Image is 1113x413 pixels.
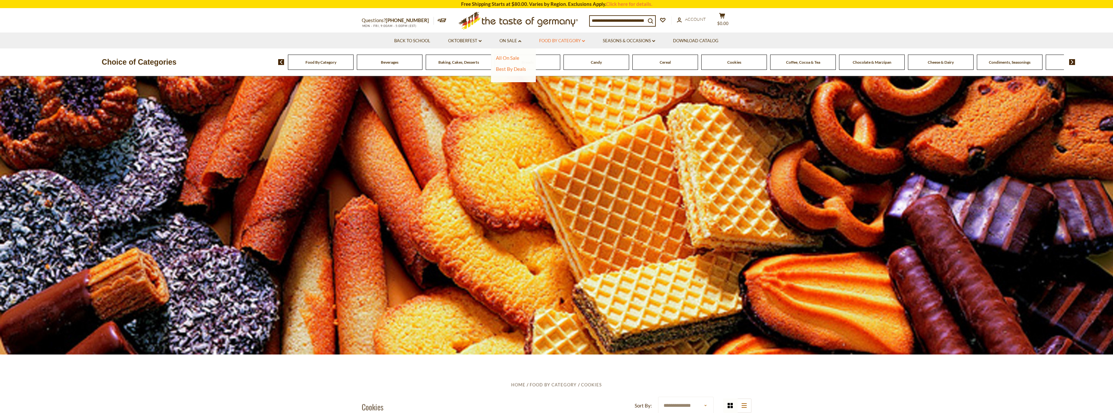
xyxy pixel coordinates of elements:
[438,60,479,65] a: Baking, Cakes, Desserts
[386,17,429,23] a: [PHONE_NUMBER]
[581,382,602,387] a: Cookies
[305,60,336,65] a: Food By Category
[673,37,718,45] a: Download Catalog
[603,37,655,45] a: Seasons & Occasions
[591,60,602,65] a: Candy
[677,16,706,23] a: Account
[928,60,954,65] a: Cheese & Dairy
[499,37,521,45] a: On Sale
[496,66,526,72] a: Best By Deals
[685,17,706,22] span: Account
[727,60,741,65] a: Cookies
[853,60,891,65] a: Chocolate & Marzipan
[539,37,585,45] a: Food By Category
[1069,59,1075,65] img: next arrow
[660,60,671,65] a: Cereal
[530,382,576,387] a: Food By Category
[362,24,417,28] span: MON - FRI, 9:00AM - 5:00PM (EST)
[713,13,732,29] button: $0.00
[394,37,430,45] a: Back to School
[362,402,383,412] h1: Cookies
[606,1,652,7] a: Click here for details.
[989,60,1030,65] a: Condiments, Seasonings
[362,16,434,25] p: Questions?
[448,37,482,45] a: Oktoberfest
[511,382,525,387] a: Home
[496,55,519,61] a: All On Sale
[786,60,820,65] a: Coffee, Cocoa & Tea
[278,59,284,65] img: previous arrow
[381,60,398,65] a: Beverages
[635,402,652,410] label: Sort By:
[717,21,729,26] span: $0.00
